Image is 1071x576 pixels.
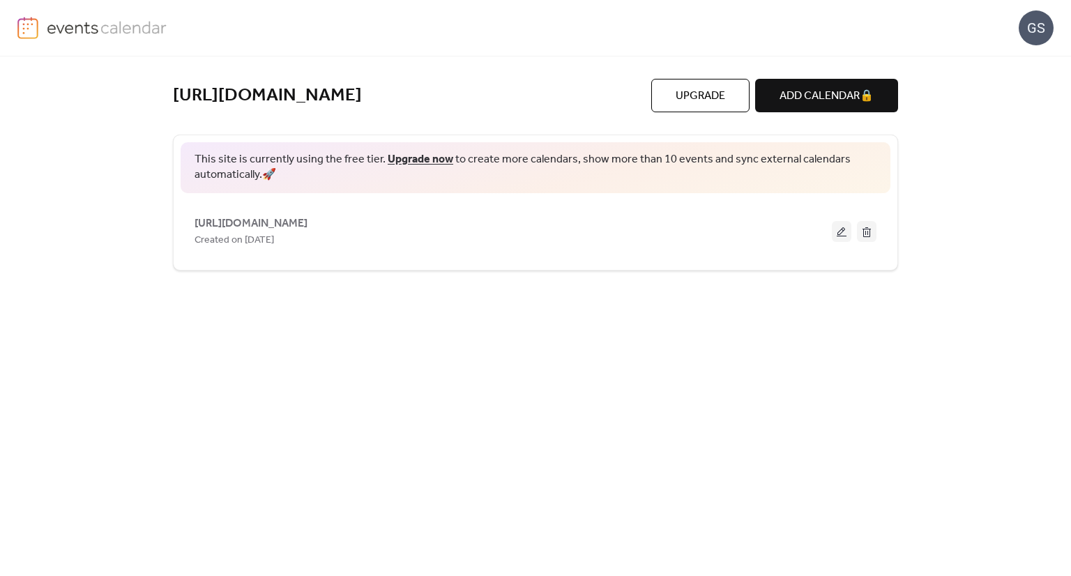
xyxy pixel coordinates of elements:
[47,17,167,38] img: logo-type
[173,84,362,107] a: [URL][DOMAIN_NAME]
[195,152,876,183] span: This site is currently using the free tier. to create more calendars, show more than 10 events an...
[195,215,307,232] span: [URL][DOMAIN_NAME]
[1019,10,1054,45] div: GS
[651,79,750,112] button: Upgrade
[676,88,725,105] span: Upgrade
[388,149,453,170] a: Upgrade now
[17,17,38,39] img: logo
[195,232,274,249] span: Created on [DATE]
[195,220,307,227] a: [URL][DOMAIN_NAME]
